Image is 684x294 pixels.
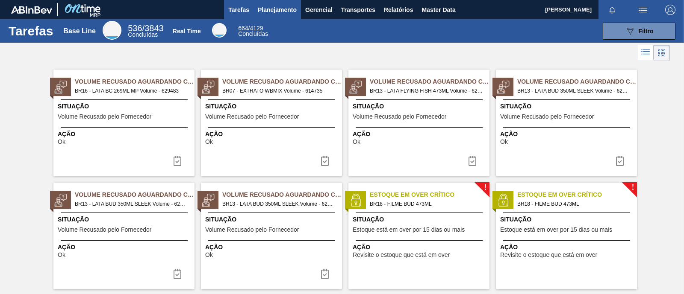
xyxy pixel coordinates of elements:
img: Logout [665,5,675,15]
span: Ok [500,139,508,145]
div: Visão em Cards [654,45,670,61]
span: Transportes [341,5,375,15]
span: Volume Recusado Aguardando Ciência [222,77,342,86]
img: icon-task-complete [172,269,183,279]
div: Completar tarefa: 30360756 [315,152,335,169]
span: Situação [205,102,340,111]
button: Filtro [603,23,675,40]
span: Volume Recusado Aguardando Ciência [517,77,637,86]
img: status [349,194,362,207]
span: Filtro [639,28,654,35]
span: BR13 - LATA FLYING FISH 473ML Volume - 629036 [370,86,483,96]
span: Ok [58,252,65,258]
span: Volume Recusado Aguardando Ciência [75,190,195,199]
span: Concluídas [238,30,268,37]
div: Base Line [128,25,163,38]
span: BR18 - FILME BUD 473ML [517,199,630,209]
div: Visão em Lista [638,45,654,61]
span: Volume Recusado pelo Fornecedor [205,227,299,233]
img: icon-task-complete [467,156,478,166]
button: Notificações [598,4,626,16]
span: Ok [58,139,65,145]
h1: Tarefas [9,26,53,36]
img: icon-task-complete [615,156,625,166]
img: status [54,81,67,93]
span: Situação [58,215,192,224]
span: BR16 - LATA BC 269ML MP Volume - 629483 [75,86,188,96]
span: ! [631,184,634,191]
span: Ok [205,139,213,145]
img: TNhmsLtSVTkK8tSr43FrP2fwEKptu5GPRR3wAAAABJRU5ErkJggg== [11,6,52,14]
span: Tarefas [228,5,249,15]
button: icon-task-complete [315,265,335,282]
span: Estoque em Over Crítico [370,190,489,199]
div: Base Line [63,27,96,35]
span: BR13 - LATA BUD 350ML SLEEK Volume - 628912 [75,199,188,209]
img: status [349,81,362,93]
img: icon-task-complete [172,156,183,166]
div: Base Line [103,21,121,40]
span: Volume Recusado Aguardando Ciência [75,77,195,86]
span: / 3843 [128,23,163,33]
span: Ação [58,243,192,252]
img: userActions [638,5,648,15]
span: Gerencial [305,5,333,15]
span: Situação [58,102,192,111]
span: 536 [128,23,142,33]
div: Completar tarefa: 30360761 [462,152,483,169]
span: Ação [500,130,635,139]
span: Volume Recusado Aguardando Ciência [222,190,342,199]
span: Estoque em Over Crítico [517,190,637,199]
span: Ação [205,243,340,252]
span: / 4129 [238,25,263,32]
img: icon-task-complete [320,156,330,166]
span: Volume Recusado Aguardando Ciência [370,77,489,86]
span: ! [484,184,486,191]
span: Situação [500,215,635,224]
button: icon-task-complete [315,152,335,169]
span: Revisite o estoque que está em over [500,252,597,258]
img: status [497,194,510,207]
span: Situação [353,102,487,111]
div: Completar tarefa: 30360763 [167,265,188,282]
span: Ação [205,130,340,139]
span: Relatórios [384,5,413,15]
span: Volume Recusado pelo Fornecedor [205,114,299,120]
span: Master Data [422,5,455,15]
img: status [202,81,215,93]
img: status [497,81,510,93]
span: Volume Recusado pelo Fornecedor [500,114,594,120]
img: icon-task-complete [320,269,330,279]
span: BR13 - LATA BUD 350ML SLEEK Volume - 628914 [517,86,630,96]
span: Estoque está em over por 15 dias ou mais [500,227,612,233]
div: Real Time [212,23,227,38]
span: Concluídas [128,31,158,38]
div: Real Time [238,26,268,37]
div: Completar tarefa: 30360762 [610,152,630,169]
span: Ok [205,252,213,258]
button: icon-task-complete [167,265,188,282]
span: Situação [353,215,487,224]
span: Ação [500,243,635,252]
span: Volume Recusado pelo Fornecedor [58,227,151,233]
div: Completar tarefa: 30360754 [167,152,188,169]
span: BR07 - EXTRATO WBMIX Volume - 614735 [222,86,335,96]
div: Real Time [173,28,201,35]
span: BR18 - FILME BUD 473ML [370,199,483,209]
img: status [202,194,215,207]
span: 664 [238,25,248,32]
span: Revisite o estoque que está em over [353,252,450,258]
span: Situação [205,215,340,224]
div: Completar tarefa: 30360764 [315,265,335,282]
span: Estoque está em over por 15 dias ou mais [353,227,465,233]
span: BR13 - LATA BUD 350ML SLEEK Volume - 628913 [222,199,335,209]
span: Volume Recusado pelo Fornecedor [58,114,151,120]
button: icon-task-complete [462,152,483,169]
span: Ação [353,130,487,139]
img: status [54,194,67,207]
span: Situação [500,102,635,111]
button: icon-task-complete [167,152,188,169]
span: Planejamento [258,5,297,15]
span: Ação [58,130,192,139]
span: Volume Recusado pelo Fornecedor [353,114,446,120]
